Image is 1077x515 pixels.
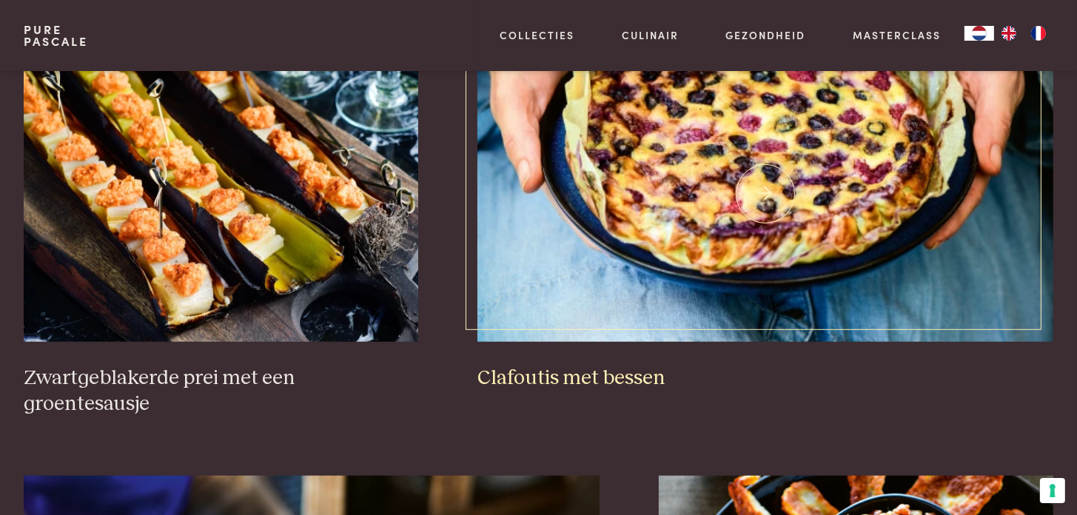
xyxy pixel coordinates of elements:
a: Clafoutis met bessen Clafoutis met bessen [477,46,1053,391]
a: NL [964,26,994,41]
a: Collecties [500,27,574,43]
aside: Language selected: Nederlands [964,26,1053,41]
a: FR [1024,26,1053,41]
img: Zwartgeblakerde prei met een groentesausje [24,46,418,342]
a: PurePascale [24,24,88,47]
h3: Clafoutis met bessen [477,366,1053,391]
a: Zwartgeblakerde prei met een groentesausje Zwartgeblakerde prei met een groentesausje [24,46,418,417]
a: EN [994,26,1024,41]
h3: Zwartgeblakerde prei met een groentesausje [24,366,418,417]
button: Uw voorkeuren voor toestemming voor trackingtechnologieën [1040,478,1065,503]
a: Culinair [622,27,679,43]
ul: Language list [994,26,1053,41]
a: Gezondheid [726,27,806,43]
a: Masterclass [853,27,941,43]
img: Clafoutis met bessen [477,46,1053,342]
div: Language [964,26,994,41]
